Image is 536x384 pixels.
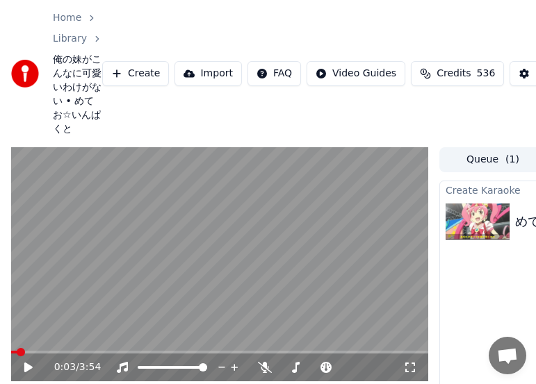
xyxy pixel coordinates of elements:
[307,61,405,86] button: Video Guides
[54,360,76,374] span: 0:03
[174,61,241,86] button: Import
[54,360,88,374] div: /
[411,61,504,86] button: Credits536
[247,61,301,86] button: FAQ
[53,32,87,46] a: Library
[489,337,526,374] div: チャットを開く
[53,53,102,136] span: 俺の妹がこんなに可愛いわけがない • めてお☆いんぱくと
[102,61,170,86] button: Create
[79,360,101,374] span: 3:54
[505,153,519,167] span: ( 1 )
[53,11,81,25] a: Home
[11,60,39,87] img: youka
[477,67,496,81] span: 536
[53,11,102,136] nav: breadcrumb
[437,67,471,81] span: Credits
